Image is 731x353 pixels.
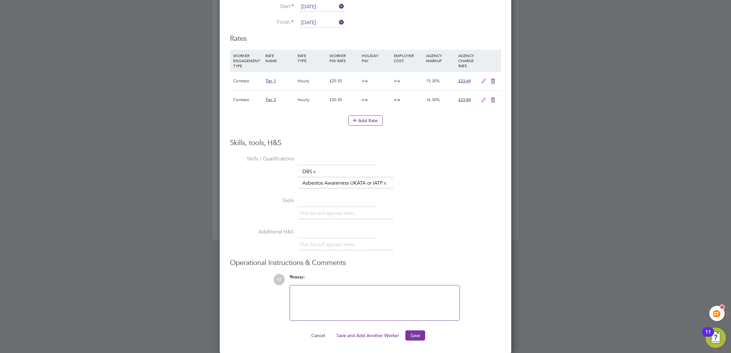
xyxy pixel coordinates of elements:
span: n/a [394,78,400,84]
div: say: [290,274,460,285]
div: £20.50 [328,72,360,90]
button: Open Resource Center, 11 new notifications [705,327,726,348]
span: n/a [362,78,368,84]
div: Hourly [296,72,328,90]
div: WORKER ENGAGEMENT TYPE [232,50,264,71]
span: You [290,274,297,280]
label: Skills / Qualifications [230,156,294,162]
span: £23.84 [458,97,471,102]
input: Select one [299,18,344,28]
a: x [312,167,317,176]
li: Asbestos Awareness UKATA or IATP [300,179,390,188]
button: Cancel [306,330,330,341]
div: 11 [705,332,711,340]
h3: Rates [230,34,501,43]
div: EMPLOYER COST [392,50,425,66]
span: Tier 1 [265,78,276,84]
h3: Operational Instructions & Comments [230,258,501,268]
span: n/a [394,97,400,102]
div: WORKER PAY RATE [328,50,360,66]
div: Contract [232,91,264,109]
div: £20.50 [328,91,360,109]
label: Tools [230,197,294,204]
span: 15.30% [426,78,440,84]
label: Finish [230,19,294,26]
button: Add Rate [348,115,383,126]
input: Select one [299,2,344,12]
li: The list will appear here... [300,240,360,249]
label: Additional H&S [230,229,294,235]
button: Save and Add Another Worker [331,330,404,341]
h3: Skills, tools, H&S [230,138,501,148]
button: Save [405,330,425,341]
li: DBS [300,167,319,176]
span: n/a [362,97,368,102]
span: 16.30% [426,97,440,102]
span: £23.64 [458,78,471,84]
div: RATE TYPE [296,50,328,66]
span: Tier 2 [265,97,276,102]
div: AGENCY MARKUP [425,50,457,66]
span: KT [274,274,285,285]
div: RATE NAME [264,50,296,66]
div: Hourly [296,91,328,109]
div: HOLIDAY PAY [360,50,392,66]
a: x [383,179,387,187]
li: The list will appear here... [300,209,360,218]
label: Start [230,3,294,10]
div: Contract [232,72,264,90]
div: AGENCY CHARGE RATE [457,50,478,71]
